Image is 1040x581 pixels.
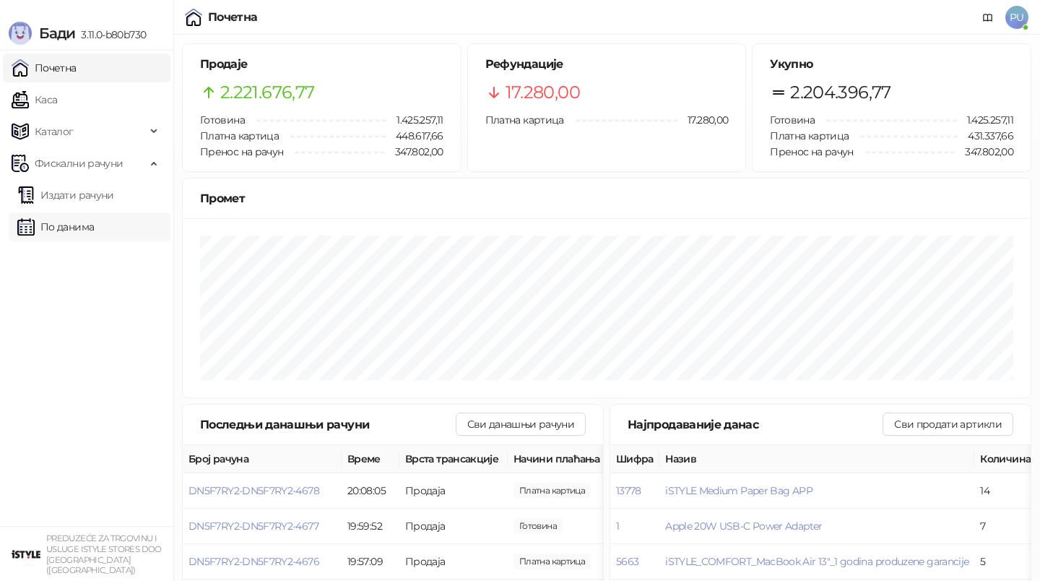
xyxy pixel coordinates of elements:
span: 1.425.257,11 [957,112,1013,128]
th: Назив [659,445,974,473]
div: Последњи данашњи рачуни [200,416,456,434]
td: 20:08:05 [342,473,399,509]
span: 1.425.257,11 [386,112,443,128]
td: 19:57:09 [342,544,399,580]
span: PU [1005,6,1028,29]
a: Почетна [12,53,77,82]
span: Пренос на рачун [770,145,853,158]
th: Врста трансакције [399,445,508,473]
a: По данима [17,212,94,241]
td: 14 [974,473,1036,509]
button: 5663 [616,555,638,568]
button: DN5F7RY2-DN5F7RY2-4678 [188,484,319,497]
button: iSTYLE Medium Paper Bag APP [665,484,812,497]
button: 1 [616,520,619,533]
span: 10.900,00 [513,483,591,499]
span: 3.11.0-b80b730 [75,28,146,41]
div: Најпродаваније данас [628,416,883,434]
span: Платна картица [770,129,849,142]
h5: Укупно [770,56,1013,73]
th: Шифра [610,445,659,473]
span: 17.280,00 [677,112,728,128]
button: DN5F7RY2-DN5F7RY2-4677 [188,520,318,533]
a: Документација [976,6,1000,29]
span: Фискални рачуни [35,149,123,178]
h5: Продаје [200,56,443,73]
button: Apple 20W USB-C Power Adapter [665,520,822,533]
img: 64x64-companyLogo-77b92cf4-9946-4f36-9751-bf7bb5fd2c7d.png [12,540,40,569]
span: Бади [39,25,75,42]
span: 7.000,00 [513,554,591,569]
th: Количина [974,445,1036,473]
span: 347.802,00 [385,144,443,160]
span: Платна картица [485,113,564,126]
span: Готовина [200,113,245,126]
small: PREDUZEĆE ZA TRGOVINU I USLUGE ISTYLE STORES DOO [GEOGRAPHIC_DATA] ([GEOGRAPHIC_DATA]) [46,533,162,575]
button: DN5F7RY2-DN5F7RY2-4676 [188,555,319,568]
span: Пренос на рачун [200,145,283,158]
a: Издати рачуни [17,181,114,210]
span: Платна картица [200,129,279,142]
span: Каталог [35,117,74,146]
span: 2.221.676,77 [220,79,314,106]
img: Logo [9,22,32,45]
span: 2.900,00 [513,518,563,534]
button: Сви продати артикли [883,413,1013,436]
span: 17.280,00 [506,79,580,106]
span: 431.337,66 [958,128,1013,144]
div: Почетна [208,12,258,23]
span: Готовина [770,113,815,126]
td: Продаја [399,473,508,509]
span: 448.617,66 [386,128,443,144]
th: Начини плаћања [508,445,652,473]
h5: Рефундације [485,56,729,73]
a: Каса [12,85,57,114]
button: Сви данашњи рачуни [456,413,586,436]
button: 13778 [616,484,641,497]
td: Продаја [399,509,508,544]
span: 2.204.396,77 [790,79,890,106]
th: Време [342,445,399,473]
span: 347.802,00 [955,144,1013,160]
td: 5 [974,544,1036,580]
td: 7 [974,509,1036,544]
th: Број рачуна [183,445,342,473]
td: Продаја [399,544,508,580]
td: 19:59:52 [342,509,399,544]
div: Промет [200,189,1013,207]
button: iSTYLE_COMFORT_MacBook Air 13"_1 godina produzene garancije [665,555,968,568]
